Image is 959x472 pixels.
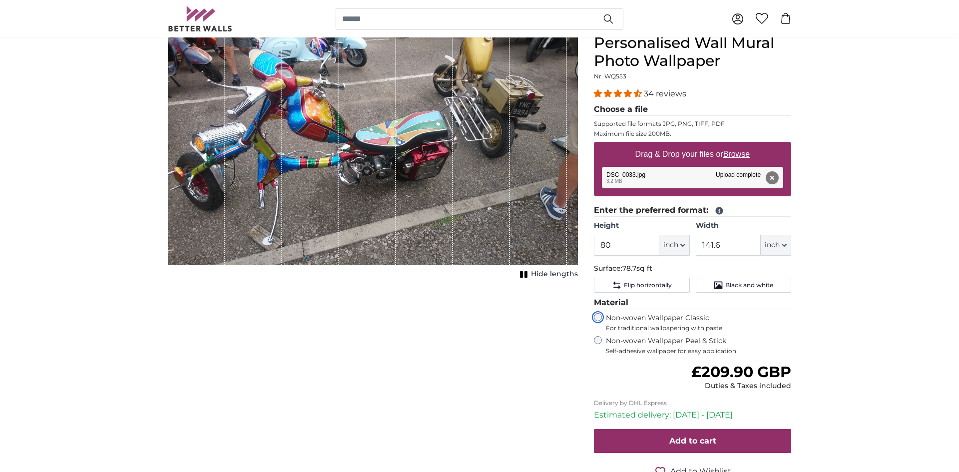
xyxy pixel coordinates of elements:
span: Flip horizontally [624,281,672,289]
button: Flip horizontally [594,278,689,293]
span: Nr. WQ553 [594,72,626,80]
span: 78.7sq ft [622,264,652,273]
p: Estimated delivery: [DATE] - [DATE] [594,409,791,421]
button: inch [659,235,690,256]
p: Supported file formats JPG, PNG, TIFF, PDF [594,120,791,128]
label: Non-woven Wallpaper Classic [606,313,791,332]
p: Delivery by DHL Express [594,399,791,407]
button: Hide lengths [517,267,578,281]
button: inch [761,235,791,256]
p: Maximum file size 200MB. [594,130,791,138]
div: Duties & Taxes included [691,381,791,391]
span: inch [663,240,678,250]
span: £209.90 GBP [691,363,791,381]
label: Drag & Drop your files or [631,144,754,164]
label: Non-woven Wallpaper Peel & Stick [606,336,791,355]
span: Hide lengths [531,269,578,279]
h1: Personalised Wall Mural Photo Wallpaper [594,34,791,70]
button: Black and white [696,278,791,293]
legend: Material [594,297,791,309]
span: For traditional wallpapering with paste [606,324,791,332]
div: 1 of 1 [168,34,578,281]
label: Width [696,221,791,231]
legend: Enter the preferred format: [594,204,791,217]
p: Surface: [594,264,791,274]
span: Black and white [725,281,773,289]
label: Height [594,221,689,231]
span: 4.32 stars [594,89,644,98]
span: inch [765,240,780,250]
img: Betterwalls [168,6,233,31]
span: Self-adhesive wallpaper for easy application [606,347,791,355]
u: Browse [723,150,750,158]
button: Add to cart [594,429,791,453]
legend: Choose a file [594,103,791,116]
span: 34 reviews [644,89,686,98]
span: Add to cart [669,436,716,446]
